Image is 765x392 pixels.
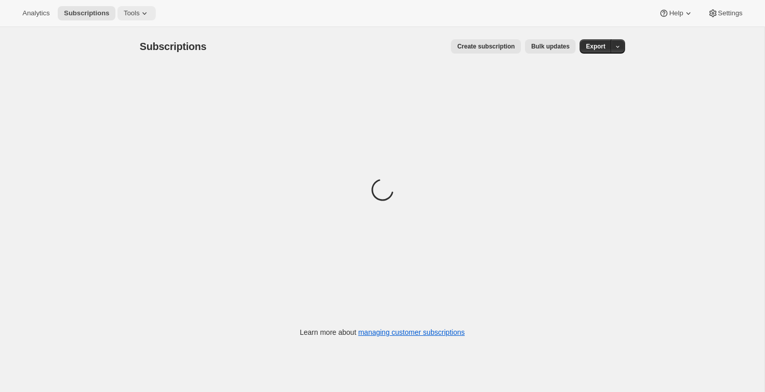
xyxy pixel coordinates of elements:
[124,9,139,17] span: Tools
[300,327,465,337] p: Learn more about
[16,6,56,20] button: Analytics
[22,9,50,17] span: Analytics
[358,328,465,336] a: managing customer subscriptions
[140,41,207,52] span: Subscriptions
[531,42,569,51] span: Bulk updates
[525,39,576,54] button: Bulk updates
[457,42,515,51] span: Create subscription
[586,42,605,51] span: Export
[669,9,683,17] span: Help
[58,6,115,20] button: Subscriptions
[718,9,743,17] span: Settings
[653,6,699,20] button: Help
[64,9,109,17] span: Subscriptions
[702,6,749,20] button: Settings
[117,6,156,20] button: Tools
[580,39,611,54] button: Export
[451,39,521,54] button: Create subscription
